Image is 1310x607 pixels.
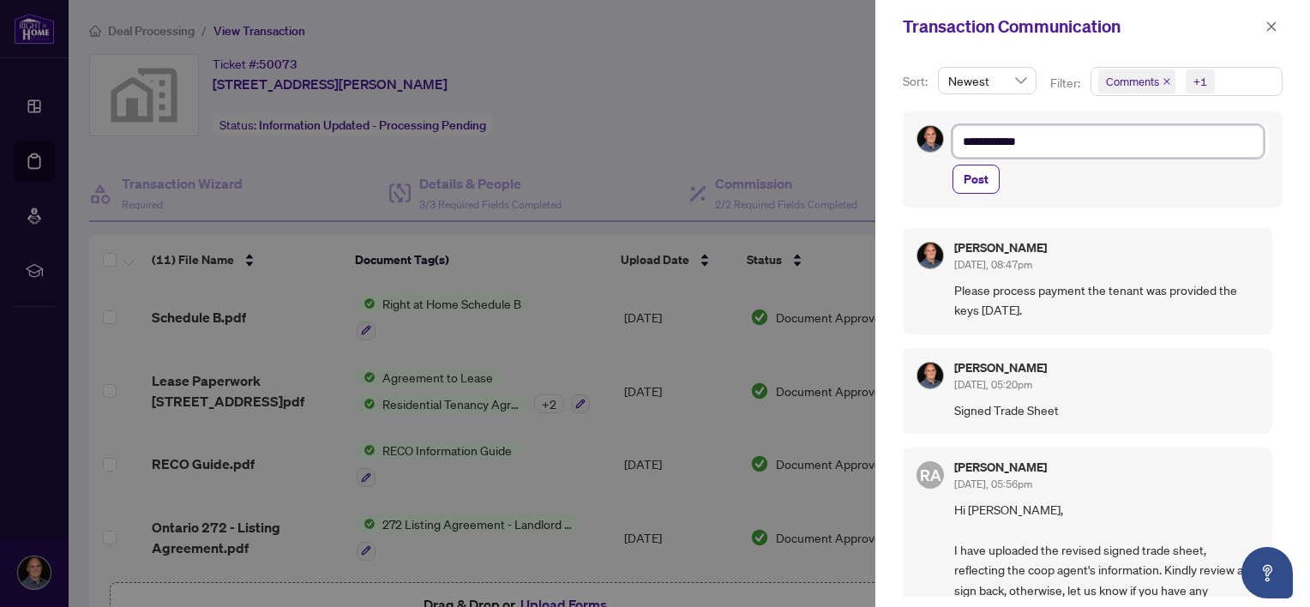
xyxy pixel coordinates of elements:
[1163,77,1171,86] span: close
[952,165,1000,194] button: Post
[917,363,943,388] img: Profile Icon
[1106,73,1159,90] span: Comments
[964,165,989,193] span: Post
[954,461,1047,473] h5: [PERSON_NAME]
[917,126,943,152] img: Profile Icon
[1193,73,1207,90] div: +1
[917,243,943,268] img: Profile Icon
[954,258,1032,271] span: [DATE], 08:47pm
[954,478,1032,490] span: [DATE], 05:56pm
[954,242,1047,254] h5: [PERSON_NAME]
[903,72,931,91] p: Sort:
[954,362,1047,374] h5: [PERSON_NAME]
[1098,69,1175,93] span: Comments
[920,463,941,487] span: RA
[948,68,1026,93] span: Newest
[954,378,1032,391] span: [DATE], 05:20pm
[1265,21,1277,33] span: close
[954,280,1259,321] span: Please process payment the tenant was provided the keys [DATE].
[954,400,1259,420] span: Signed Trade Sheet
[1241,547,1293,598] button: Open asap
[1050,74,1083,93] p: Filter:
[903,14,1260,39] div: Transaction Communication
